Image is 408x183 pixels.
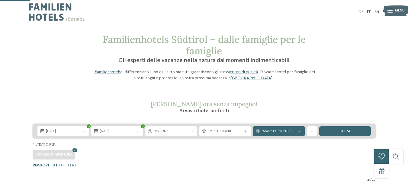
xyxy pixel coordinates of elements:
span: Familienhotels Südtirol – dalle famiglie per le famiglie [103,33,306,57]
span: 27 [372,178,376,182]
span: Orario d'apertura [36,153,72,156]
span: Family Experiences [262,129,296,134]
span: / [370,178,372,182]
span: Rimuovi tutti i filtri [33,163,76,167]
p: I si differenziano l’uno dall’altro ma tutti garantiscono gli stessi . Trovate l’hotel per famigl... [89,69,319,81]
span: I miei desideri [208,129,243,134]
a: Familienhotels [95,70,121,74]
span: Gli esperti delle vacanze nella natura dai momenti indimenticabili [118,58,290,64]
a: [GEOGRAPHIC_DATA] [231,76,272,80]
span: Ai vostri hotel preferiti [179,109,229,113]
span: 21 [367,178,370,182]
a: EN [374,10,379,14]
span: [PERSON_NAME] ora senza impegno! [151,100,257,108]
span: [DATE] [100,129,134,134]
span: filtra [339,130,350,134]
span: [DATE] [46,129,81,134]
a: criteri di qualità [230,70,258,74]
a: IT [367,10,371,14]
span: Menu [395,8,405,13]
a: DE [359,10,363,14]
span: Filtrato per: [33,143,56,147]
span: Regione [154,129,188,134]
